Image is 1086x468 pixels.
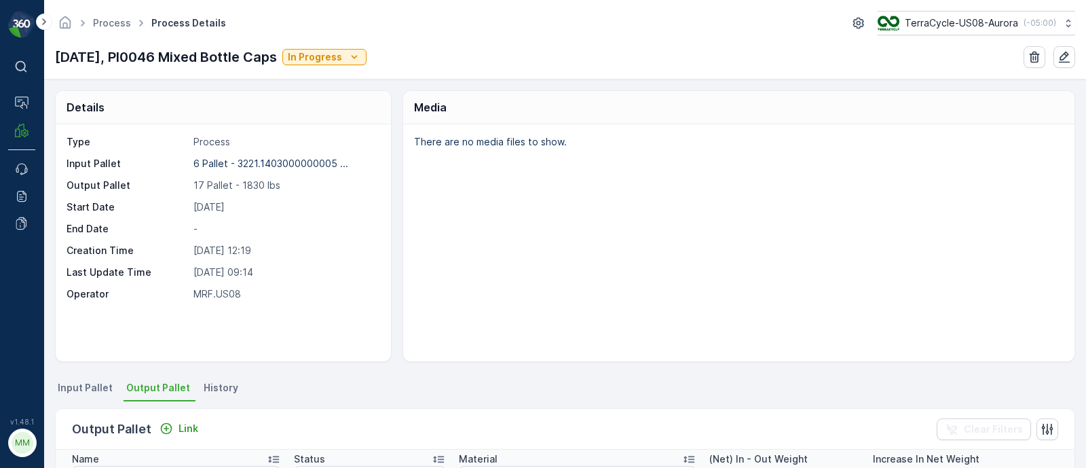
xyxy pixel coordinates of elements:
img: logo [8,11,35,38]
p: Output Pallet [72,420,151,439]
p: 6 Pallet - 3221.1403000000005 ... [193,158,348,169]
p: Details [67,99,105,115]
p: Type [67,135,188,149]
p: Name [72,452,99,466]
p: End Date [67,222,188,236]
p: (Net) In - Out Weight [709,452,808,466]
p: [DATE] 09:14 [193,266,376,279]
button: MM [8,429,35,457]
button: Clear Filters [937,418,1031,440]
p: Media [414,99,447,115]
span: Input Pallet [58,381,113,395]
p: There are no media files to show. [414,135,1060,149]
p: Process [193,135,376,149]
p: TerraCycle-US08-Aurora [905,16,1018,30]
span: History [204,381,238,395]
span: Output Pallet [126,381,190,395]
p: Start Date [67,200,188,214]
p: Link [179,422,198,435]
p: Operator [67,287,188,301]
p: MRF.US08 [193,287,376,301]
p: Clear Filters [964,422,1023,436]
p: ( -05:00 ) [1024,18,1056,29]
span: Process Details [149,16,229,30]
a: Process [93,17,131,29]
p: 17 Pallet - 1830 lbs [193,179,376,192]
div: MM [12,432,33,454]
p: - [193,222,376,236]
p: [DATE] [193,200,376,214]
a: Homepage [58,20,73,32]
p: Last Update Time [67,266,188,279]
button: TerraCycle-US08-Aurora(-05:00) [878,11,1075,35]
p: Output Pallet [67,179,188,192]
p: [DATE], PI0046 Mixed Bottle Caps [55,47,277,67]
p: Creation Time [67,244,188,257]
p: Status [294,452,325,466]
button: Link [154,420,204,437]
img: image_ci7OI47.png [878,16,899,31]
p: [DATE] 12:19 [193,244,376,257]
p: Increase In Net Weight [873,452,979,466]
p: Material [459,452,498,466]
p: In Progress [288,50,342,64]
button: In Progress [282,49,367,65]
span: v 1.48.1 [8,418,35,426]
p: Input Pallet [67,157,188,170]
